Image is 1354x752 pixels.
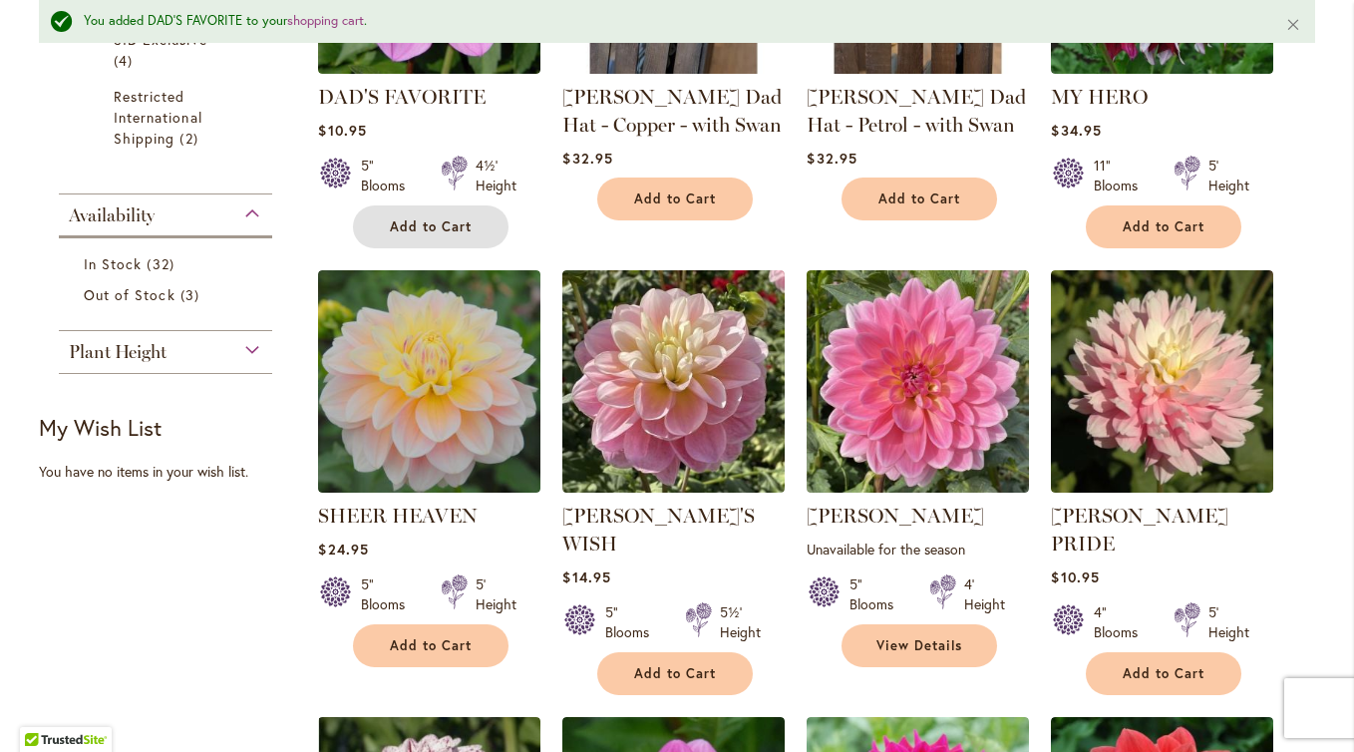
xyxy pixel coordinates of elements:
a: DAD'S FAVORITE [318,85,486,109]
button: Add to Cart [597,652,753,695]
strong: My Wish List [39,413,162,442]
button: Add to Cart [597,178,753,220]
iframe: Launch Accessibility Center [15,681,71,737]
span: Plant Height [69,341,167,363]
span: Availability [69,204,155,226]
a: SID Grafletics Dad Hat - Petrol - with Swan [807,59,1029,78]
span: View Details [876,637,962,654]
button: Add to Cart [842,178,997,220]
div: 5' Height [476,574,516,614]
span: Add to Cart [390,637,472,654]
button: Add to Cart [1086,205,1241,248]
img: SHEER HEAVEN [318,270,540,493]
div: 5' Height [1208,156,1249,195]
div: 5½' Height [720,602,761,642]
span: Add to Cart [1123,218,1204,235]
a: [PERSON_NAME]'S WISH [562,504,755,556]
div: 5" Blooms [361,156,417,195]
a: [PERSON_NAME] Dad Hat - Copper - with Swan [562,85,782,137]
a: In Stock 32 [84,253,252,274]
a: shopping cart [287,12,364,29]
span: In Stock [84,254,142,273]
span: 2 [179,128,202,149]
a: [PERSON_NAME] PRIDE [1051,504,1228,556]
div: You added DAD'S FAVORITE to your . [84,12,1255,31]
span: Out of Stock [84,285,175,304]
a: My Hero [1051,59,1273,78]
div: 5" Blooms [605,602,661,642]
span: Add to Cart [1123,665,1204,682]
span: $34.95 [1051,121,1101,140]
span: Restricted International Shipping [114,87,202,148]
span: 32 [147,253,178,274]
a: View Details [842,624,997,667]
span: 4 [114,50,138,71]
span: $10.95 [1051,567,1099,586]
div: 4½' Height [476,156,516,195]
a: SHEER HEAVEN [318,504,478,528]
a: MY HERO [1051,85,1148,109]
a: Gerrie Hoek [807,478,1029,497]
button: Add to Cart [353,624,508,667]
p: Unavailable for the season [807,540,1029,559]
span: Add to Cart [878,190,960,207]
div: You have no items in your wish list. [39,462,305,482]
a: DAD'S FAVORITE [318,59,540,78]
div: 5" Blooms [849,574,905,614]
img: Gabbie's Wish [562,270,785,493]
a: Gabbie's Wish [562,478,785,497]
a: CHILSON'S PRIDE [1051,478,1273,497]
span: $32.95 [807,149,856,168]
button: Add to Cart [1086,652,1241,695]
div: 11" Blooms [1094,156,1150,195]
span: Add to Cart [634,665,716,682]
span: $32.95 [562,149,612,168]
span: $24.95 [318,540,368,559]
span: $10.95 [318,121,366,140]
a: Restricted International Shipping [114,86,222,149]
img: CHILSON'S PRIDE [1051,270,1273,493]
div: 5" Blooms [361,574,417,614]
div: 4" Blooms [1094,602,1150,642]
a: [PERSON_NAME] [807,504,984,528]
a: SID Grafletics Dad Hat - Copper - with Swan [562,59,785,78]
span: $14.95 [562,567,610,586]
span: 3 [180,284,204,305]
a: SID Exclusive [114,29,222,71]
a: SHEER HEAVEN [318,478,540,497]
a: Out of Stock 3 [84,284,252,305]
span: Add to Cart [390,218,472,235]
div: 5' Height [1208,602,1249,642]
span: SID Exclusive [114,30,207,49]
span: Add to Cart [634,190,716,207]
div: 4' Height [964,574,1005,614]
img: Gerrie Hoek [807,270,1029,493]
a: [PERSON_NAME] Dad Hat - Petrol - with Swan [807,85,1026,137]
button: Add to Cart [353,205,508,248]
